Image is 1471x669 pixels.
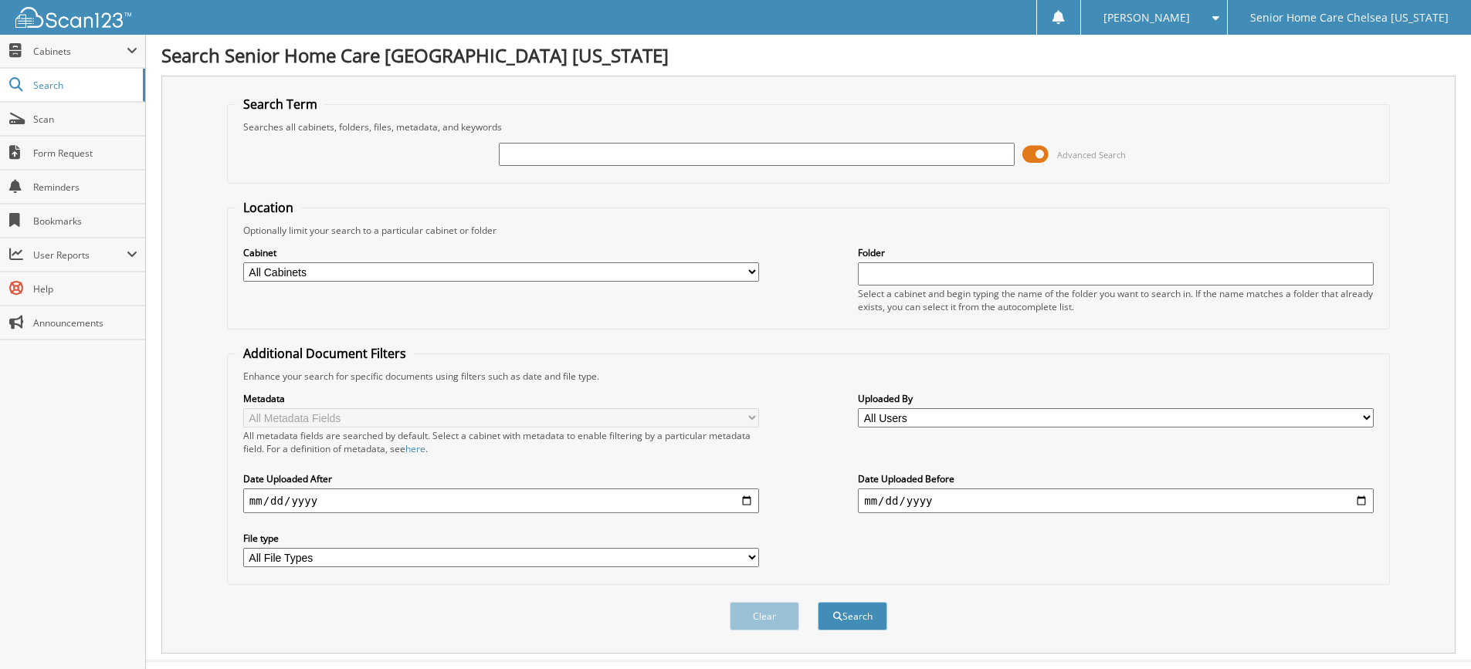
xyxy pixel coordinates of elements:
[1103,13,1190,22] span: [PERSON_NAME]
[858,287,1374,313] div: Select a cabinet and begin typing the name of the folder you want to search in. If the name match...
[33,282,137,296] span: Help
[730,602,799,630] button: Clear
[33,316,137,329] span: Announcements
[243,532,759,545] label: File type
[33,248,127,262] span: User Reports
[15,7,131,28] img: scan123-logo-white.svg
[33,181,137,194] span: Reminders
[236,345,414,362] legend: Additional Document Filters
[243,429,759,455] div: All metadata fields are searched by default. Select a cabinet with metadata to enable filtering b...
[243,488,759,513] input: start
[161,42,1456,68] h1: Search Senior Home Care [GEOGRAPHIC_DATA] [US_STATE]
[858,472,1374,485] label: Date Uploaded Before
[243,246,759,259] label: Cabinet
[33,45,127,58] span: Cabinets
[236,199,301,216] legend: Location
[405,442,425,455] a: here
[858,488,1374,513] input: end
[858,392,1374,405] label: Uploaded By
[858,246,1374,259] label: Folder
[33,79,135,92] span: Search
[33,215,137,228] span: Bookmarks
[243,392,759,405] label: Metadata
[1057,149,1126,160] span: Advanced Search
[1250,13,1449,22] span: Senior Home Care Chelsea [US_STATE]
[236,370,1381,383] div: Enhance your search for specific documents using filters such as date and file type.
[236,120,1381,133] div: Searches all cabinets, folders, files, metadata, and keywords
[33,147,137,160] span: Form Request
[33,113,137,126] span: Scan
[236,224,1381,237] div: Optionally limit your search to a particular cabinet or folder
[243,472,759,485] label: Date Uploaded After
[818,602,887,630] button: Search
[236,96,325,113] legend: Search Term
